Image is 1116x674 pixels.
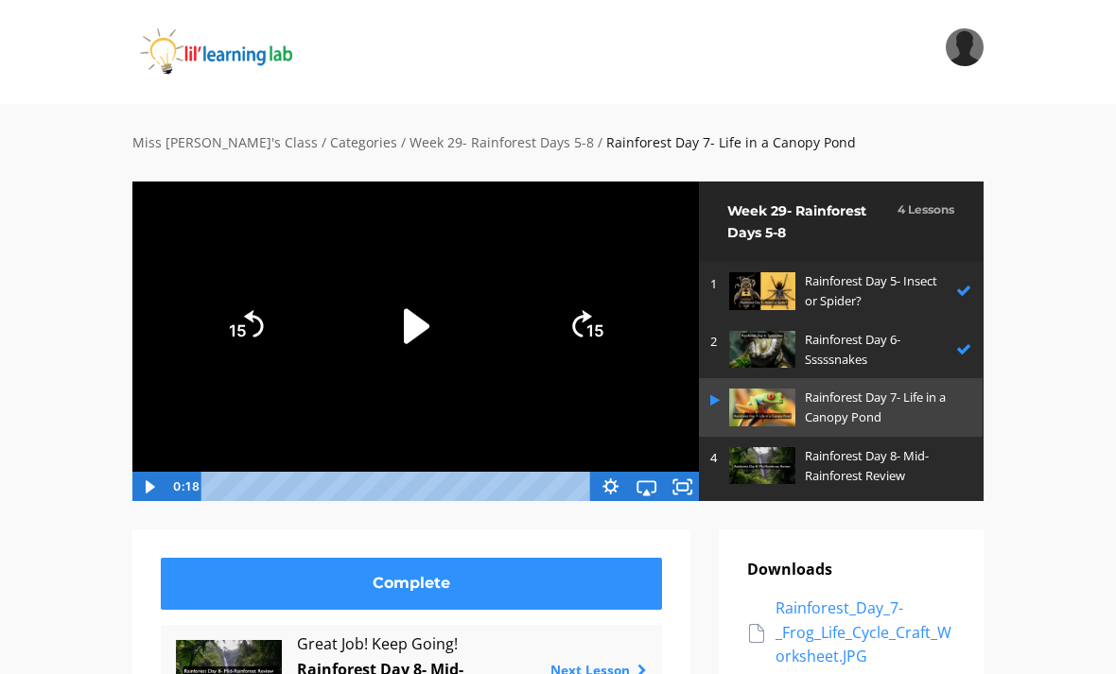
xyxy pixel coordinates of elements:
[805,388,962,427] p: Rainforest Day 7- Life in a Canopy Pond
[729,272,795,309] img: urvYQIwRayF277sJvlDX_F13E40FA-67EE-4D92-8EAF-6D29B76DEAC6.jpeg
[210,291,280,361] button: Skip back 15 seconds
[699,320,983,379] a: 2 Rainforest Day 6- Sssssnakes
[551,291,621,361] button: Skip ahead 15 seconds
[229,321,247,340] tspan: 15
[727,200,888,243] h2: Week 29- Rainforest Days 5-8
[747,558,955,582] p: Downloads
[132,133,318,151] a: Miss [PERSON_NAME]'s Class
[699,378,983,437] a: Rainforest Day 7- Life in a Canopy Pond
[898,200,954,218] h3: 4 Lessons
[776,596,955,669] div: Rainforest_Day_7-_Frog_Life_Cycle_Craft_Worksheet.JPG
[664,472,700,502] button: Fullscreen
[592,472,628,502] button: Show settings menu
[946,28,984,66] img: 7d0b3d1d4d883f76e30714d3632abb93
[606,132,856,153] div: Rainforest Day 7- Life in a Canopy Pond
[729,331,795,368] img: rY5O3rNGSfu6YlrgENZK_CE320D09-051A-4AD7-9D23-1BF60DC2667B.jpeg
[805,271,947,311] p: Rainforest Day 5- Insect or Spider?
[366,276,465,375] button: Play Video
[586,321,604,340] tspan: 15
[401,132,406,153] div: /
[215,472,584,502] div: Playbar
[322,132,326,153] div: /
[699,437,983,495] a: 4 Rainforest Day 8- Mid-Rainforest Review
[132,28,348,76] img: iJObvVIsTmeLBah9dr2P_logo_360x80.png
[747,624,766,643] img: file.png
[131,472,167,502] button: Play Video
[710,332,720,352] p: 2
[805,330,947,370] p: Rainforest Day 6- Sssssnakes
[161,558,662,610] a: Complete
[729,447,795,484] img: TTziR6ERTSjBLDzRH0Yq_34682B91-7288-40F1-BC12-C3C7CD8DD702.jpeg
[628,472,664,502] button: Airplay
[710,274,720,294] p: 1
[410,133,594,151] a: Week 29- Rainforest Days 5-8
[699,262,983,320] a: 1 Rainforest Day 5- Insect or Spider?
[747,596,955,669] a: Rainforest_Day_7-_Frog_Life_Cycle_Craft_Worksheet.JPG
[729,389,795,425] img: zbfvEAOTAGwtxJL4fkqw_07CE8BB8-F8D8-41BE-A7FB-5CA16E032D45.jpeg
[699,495,983,547] a: Next Category
[598,132,602,153] div: /
[710,448,720,468] p: 4
[297,631,525,657] span: Great Job! Keep Going!
[805,446,962,486] p: Rainforest Day 8- Mid-Rainforest Review
[330,133,397,151] a: Categories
